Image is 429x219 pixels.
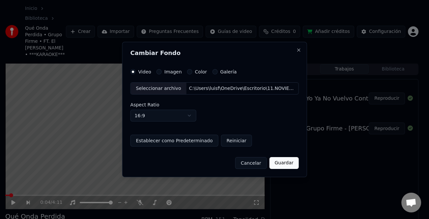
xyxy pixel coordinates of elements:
div: C:\Users\luisf\OneDrive\Escritorio\11.NOVIEMBRE [PERSON_NAME] 2026\Grupo Firme - [PERSON_NAME] El... [186,85,298,92]
div: Seleccionar archivo [131,83,186,95]
button: Guardar [269,157,299,169]
button: Cancelar [235,157,267,169]
label: Video [138,69,151,74]
button: Establecer como Predeterminado [130,135,218,147]
button: Reiniciar [221,135,252,147]
label: Aspect Ratio [130,102,299,107]
label: Color [195,69,207,74]
h2: Cambiar Fondo [130,50,299,56]
label: Galería [220,69,237,74]
label: Imagen [164,69,182,74]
